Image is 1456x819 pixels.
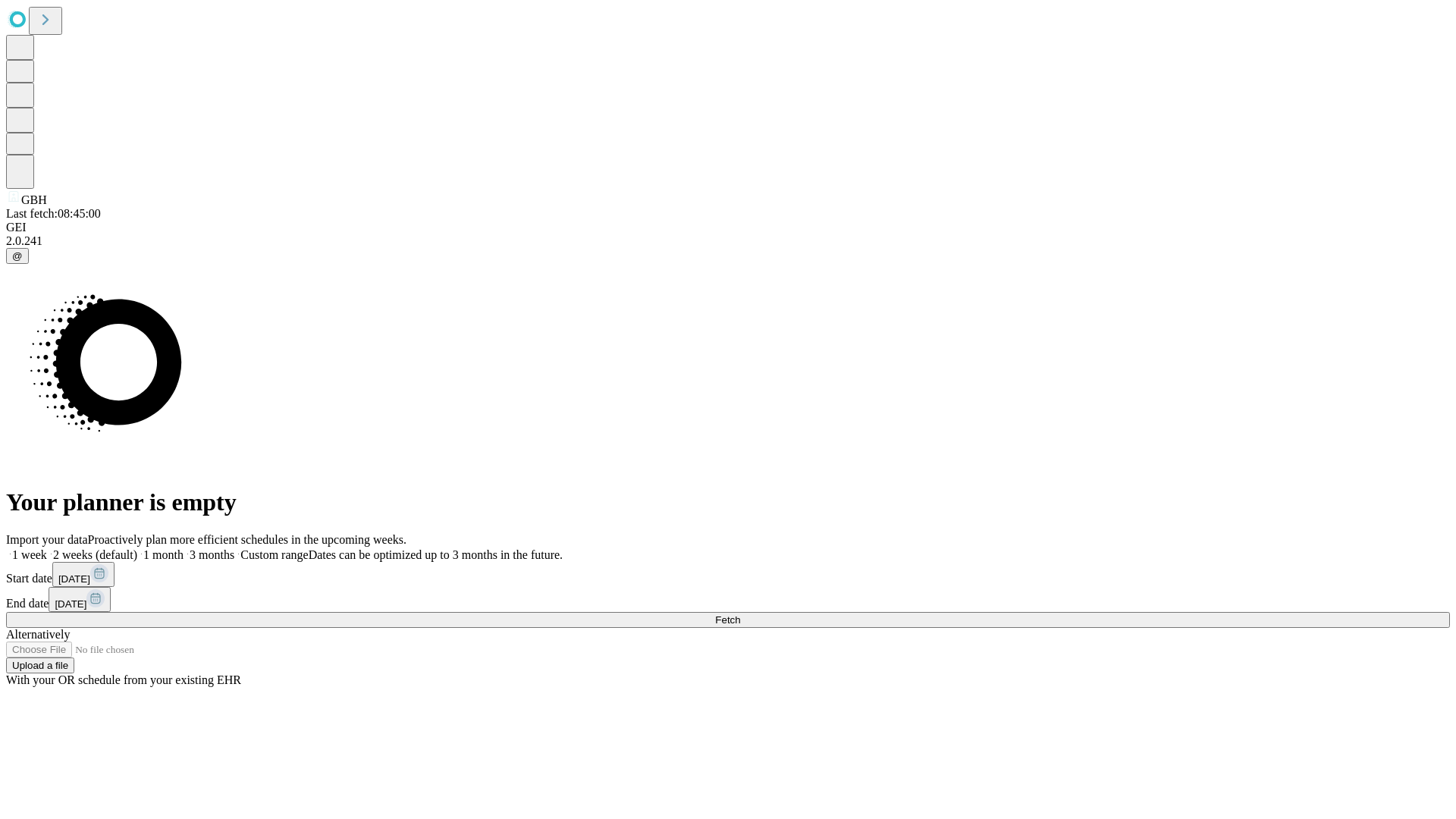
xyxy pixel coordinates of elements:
[6,562,1450,587] div: Start date
[55,598,86,610] span: [DATE]
[309,548,563,561] span: Dates can be optimized up to 3 months in the future.
[12,548,47,561] span: 1 week
[52,562,115,587] button: [DATE]
[49,587,111,612] button: [DATE]
[6,612,1450,628] button: Fetch
[58,573,90,585] span: [DATE]
[6,488,1450,516] h1: Your planner is empty
[88,533,406,546] span: Proactively plan more efficient schedules in the upcoming weeks.
[6,234,1450,248] div: 2.0.241
[53,548,137,561] span: 2 weeks (default)
[190,548,234,561] span: 3 months
[6,673,241,686] span: With your OR schedule from your existing EHR
[6,207,101,220] span: Last fetch: 08:45:00
[6,657,74,673] button: Upload a file
[21,193,47,206] span: GBH
[6,628,70,641] span: Alternatively
[240,548,308,561] span: Custom range
[6,533,88,546] span: Import your data
[143,548,184,561] span: 1 month
[6,587,1450,612] div: End date
[715,614,740,626] span: Fetch
[6,248,29,264] button: @
[12,250,23,262] span: @
[6,221,1450,234] div: GEI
